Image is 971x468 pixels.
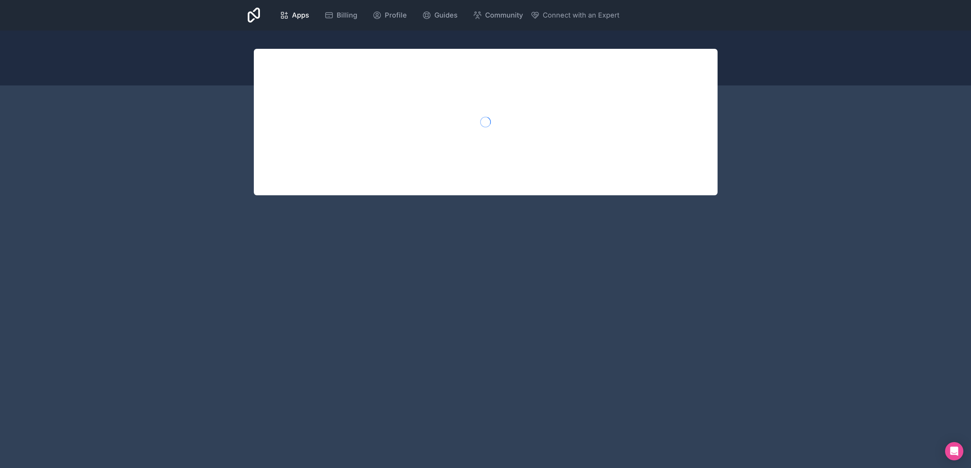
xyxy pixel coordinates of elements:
[531,10,619,21] button: Connect with an Expert
[945,442,963,460] div: Open Intercom Messenger
[292,10,309,21] span: Apps
[385,10,407,21] span: Profile
[434,10,458,21] span: Guides
[274,7,315,24] a: Apps
[485,10,523,21] span: Community
[543,10,619,21] span: Connect with an Expert
[366,7,413,24] a: Profile
[467,7,529,24] a: Community
[318,7,363,24] a: Billing
[337,10,357,21] span: Billing
[416,7,464,24] a: Guides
